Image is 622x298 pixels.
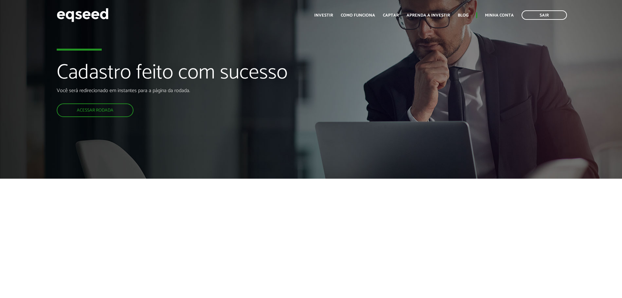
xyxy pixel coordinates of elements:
a: Como funciona [341,13,375,18]
a: Investir [314,13,333,18]
a: Captar [383,13,399,18]
a: Minha conta [485,13,514,18]
a: Aprenda a investir [407,13,450,18]
h1: Cadastro feito com sucesso [57,62,358,88]
a: Acessar rodada [57,103,133,117]
a: Blog [458,13,468,18]
p: Você será redirecionado em instantes para a página da rodada. [57,88,358,94]
a: Sair [522,10,567,20]
img: EqSeed [57,6,109,24]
